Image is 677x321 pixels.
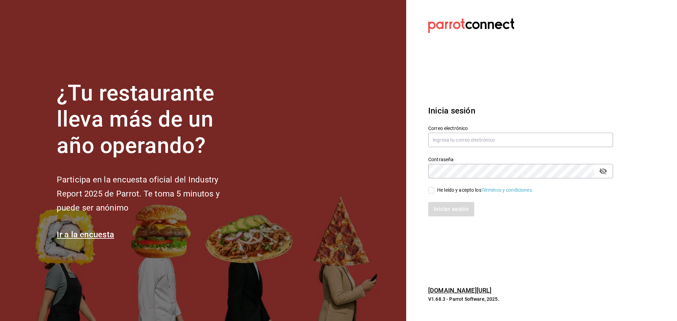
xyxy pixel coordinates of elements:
button: passwordField [597,165,609,177]
a: Ir a la encuesta [57,230,114,239]
label: Contraseña [428,157,613,162]
a: Términos y condiciones. [481,187,533,193]
div: He leído y acepto los [437,187,533,194]
p: V1.68.3 - Parrot Software, 2025. [428,296,613,302]
a: [DOMAIN_NAME][URL] [428,287,491,294]
h3: Inicia sesión [428,105,613,117]
h1: ¿Tu restaurante lleva más de un año operando? [57,80,242,159]
input: Ingresa tu correo electrónico [428,133,613,147]
label: Correo electrónico [428,126,613,130]
h2: Participa en la encuesta oficial del Industry Report 2025 de Parrot. Te toma 5 minutos y puede se... [57,173,242,215]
